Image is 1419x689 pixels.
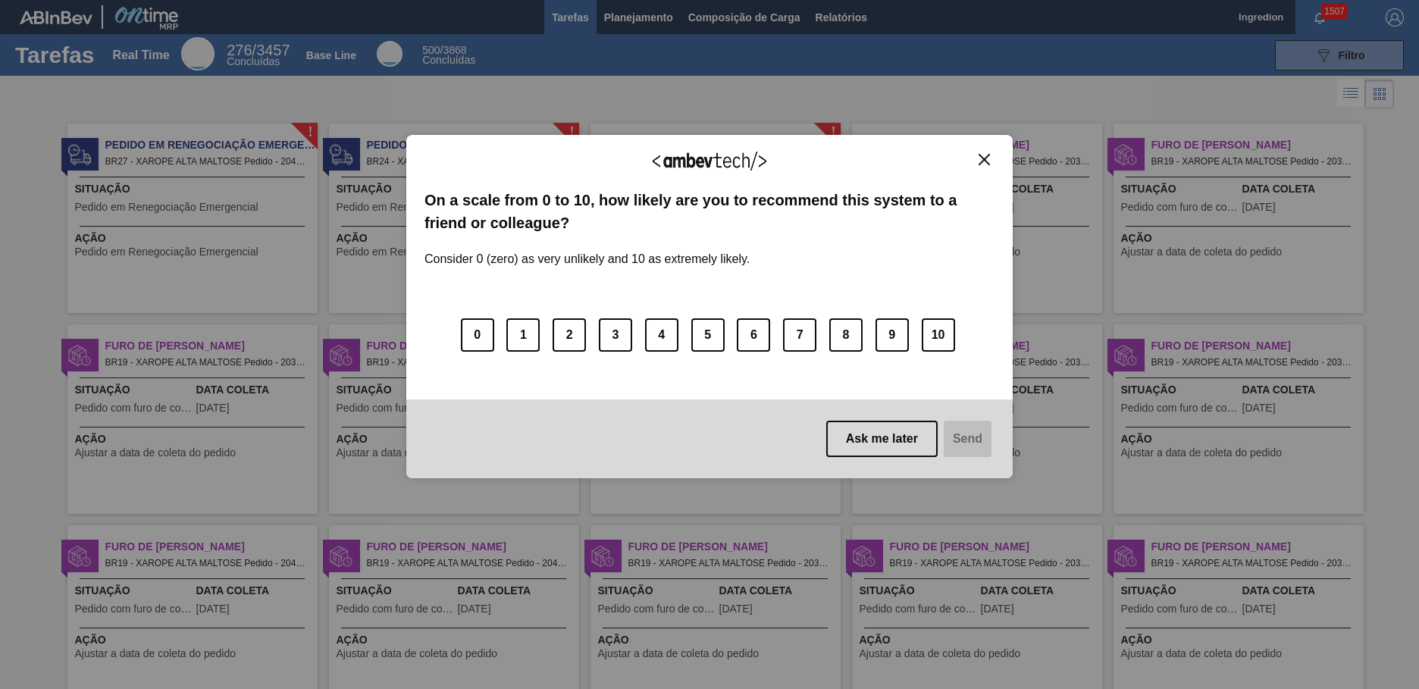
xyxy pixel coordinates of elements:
button: 5 [691,318,725,352]
img: Logo Ambevtech [653,152,766,171]
button: 9 [876,318,909,352]
img: Close [979,154,990,165]
label: Consider 0 (zero) as very unlikely and 10 as extremely likely. [424,234,750,266]
button: 7 [783,318,816,352]
button: 6 [737,318,770,352]
button: Close [974,153,995,166]
button: 0 [461,318,494,352]
button: 4 [645,318,678,352]
button: 2 [553,318,586,352]
button: 8 [829,318,863,352]
button: Ask me later [826,421,938,457]
label: On a scale from 0 to 10, how likely are you to recommend this system to a friend or colleague? [424,189,995,235]
button: 3 [599,318,632,352]
button: 10 [922,318,955,352]
button: 1 [506,318,540,352]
